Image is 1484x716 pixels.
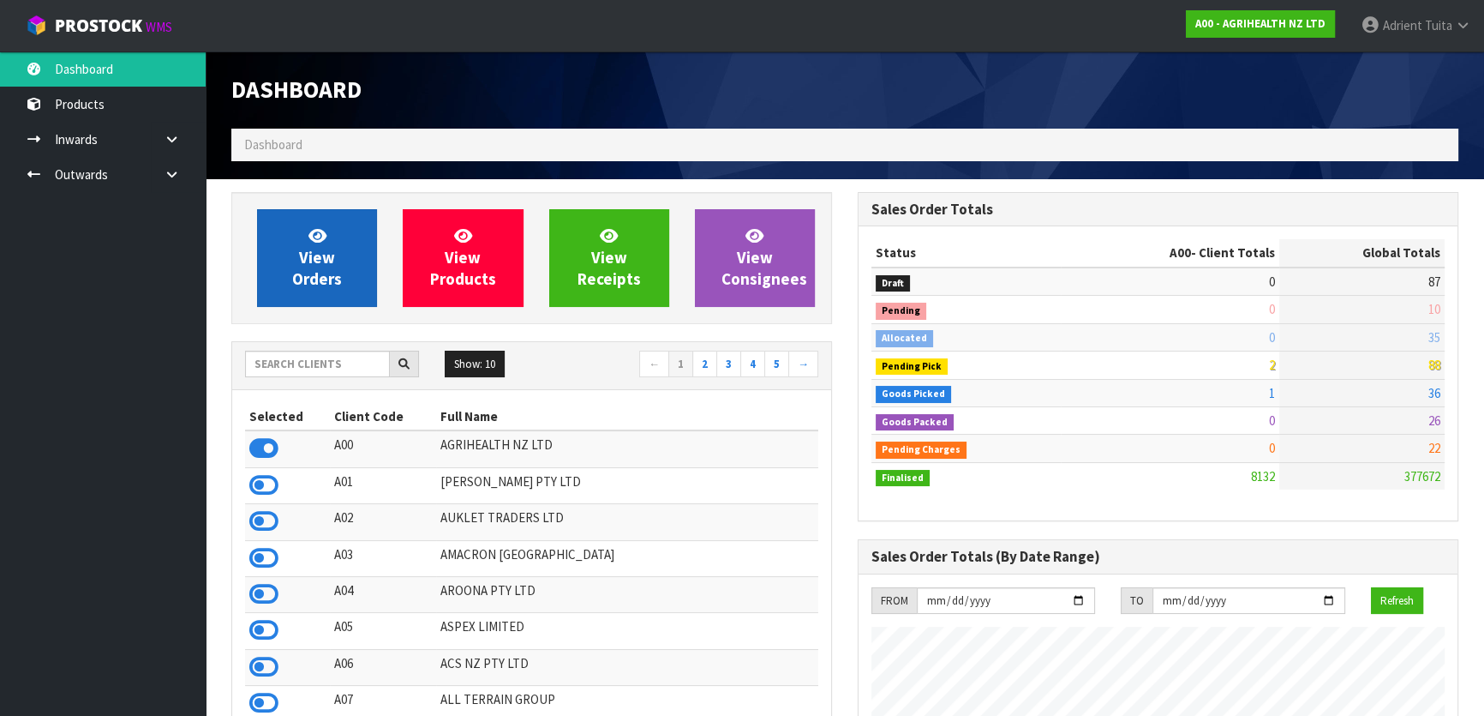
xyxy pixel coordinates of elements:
span: 2 [1269,357,1275,373]
button: Refresh [1371,587,1423,615]
span: 8132 [1251,468,1275,484]
a: ← [639,351,669,378]
td: ACS NZ PTY LTD [436,649,818,685]
td: ASPEX LIMITED [436,613,818,649]
span: ProStock [55,15,142,37]
span: Dashboard [231,75,362,105]
strong: A00 - AGRIHEALTH NZ LTD [1195,16,1325,31]
span: 0 [1269,329,1275,346]
span: Dashboard [244,136,302,153]
span: View Products [430,226,496,290]
td: A01 [330,467,436,503]
span: Tuita [1425,17,1452,33]
a: 1 [668,351,693,378]
span: 377672 [1404,468,1440,484]
span: 26 [1428,412,1440,429]
span: Pending [876,303,926,320]
th: Selected [245,403,330,430]
span: Adrient [1383,17,1422,33]
a: ViewReceipts [549,209,669,307]
th: Full Name [436,403,818,430]
h3: Sales Order Totals [871,202,1445,218]
span: 88 [1428,357,1440,373]
span: 35 [1428,329,1440,346]
span: 87 [1428,274,1440,290]
td: AROONA PTY LTD [436,577,818,613]
td: A05 [330,613,436,649]
a: 2 [692,351,717,378]
span: View Receipts [577,226,641,290]
a: ViewConsignees [695,209,815,307]
small: WMS [146,19,172,35]
span: A00 [1170,244,1191,261]
img: cube-alt.png [26,15,47,36]
span: View Orders [292,226,342,290]
a: A00 - AGRIHEALTH NZ LTD [1186,10,1335,38]
span: 10 [1428,301,1440,317]
span: Goods Packed [876,414,954,431]
a: 5 [764,351,789,378]
div: FROM [871,587,917,615]
td: A06 [330,649,436,685]
nav: Page navigation [545,351,819,381]
a: 3 [716,351,741,378]
td: A00 [330,430,436,467]
a: → [788,351,818,378]
a: ViewProducts [403,209,523,307]
span: 0 [1269,301,1275,317]
th: Client Code [330,403,436,430]
span: 0 [1269,274,1275,290]
a: ViewOrders [257,209,377,307]
span: 36 [1428,385,1440,401]
h3: Sales Order Totals (By Date Range) [871,549,1445,565]
td: AMACRON [GEOGRAPHIC_DATA] [436,540,818,576]
a: 4 [740,351,765,378]
span: 0 [1269,412,1275,429]
span: Pending Charges [876,442,966,459]
td: [PERSON_NAME] PTY LTD [436,467,818,503]
span: Pending Pick [876,358,948,376]
td: A03 [330,540,436,576]
span: 22 [1428,440,1440,456]
td: AUKLET TRADERS LTD [436,504,818,540]
td: A02 [330,504,436,540]
span: Goods Picked [876,386,951,403]
span: 0 [1269,440,1275,456]
th: Global Totals [1279,239,1445,267]
th: - Client Totals [1061,239,1279,267]
div: TO [1121,587,1152,615]
td: AGRIHEALTH NZ LTD [436,430,818,467]
td: A04 [330,577,436,613]
span: View Consignees [721,226,807,290]
span: Allocated [876,330,933,347]
input: Search clients [245,351,390,377]
span: 1 [1269,385,1275,401]
button: Show: 10 [445,351,505,378]
span: Draft [876,275,910,292]
span: Finalised [876,470,930,487]
th: Status [871,239,1061,267]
